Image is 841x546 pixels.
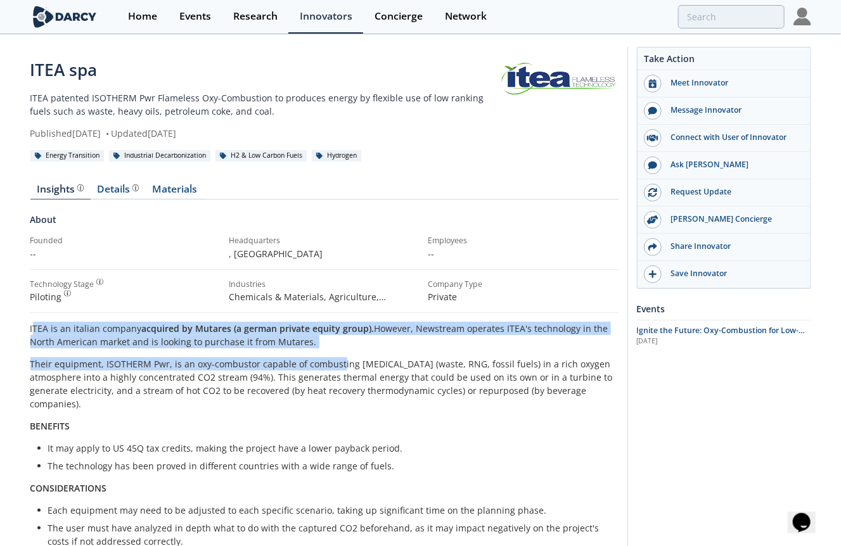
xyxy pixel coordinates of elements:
[142,322,375,334] strong: acquired by Mutares (a german private equity group).
[77,184,84,191] img: information.svg
[637,336,811,346] div: [DATE]
[662,186,804,198] div: Request Update
[146,184,204,200] a: Materials
[132,184,139,191] img: information.svg
[30,482,107,494] strong: CONSIDERATIONS
[91,184,146,200] a: Details
[229,279,420,290] div: Industries
[179,11,211,22] div: Events
[30,6,100,28] img: logo-wide.svg
[662,77,804,89] div: Meet Innovator
[312,150,362,162] div: Hydrogen
[300,11,352,22] div: Innovators
[30,184,91,200] a: Insights
[229,247,420,260] p: , [GEOGRAPHIC_DATA]
[637,325,811,346] a: Ignite the Future: Oxy-Combustion for Low-Carbon Power [DATE]
[662,213,804,225] div: [PERSON_NAME] Concierge
[445,11,487,22] div: Network
[30,235,221,246] div: Founded
[662,105,804,116] div: Message Innovator
[48,441,610,455] li: It may apply to US 45Q tax credits, making the project have a lower payback period.
[375,11,423,22] div: Concierge
[638,261,811,288] button: Save Innovator
[428,291,458,303] span: Private
[30,357,619,410] p: Their equipment, ISOTHERM Pwr, is an oxy-combustor capable of combusting [MEDICAL_DATA] (waste, R...
[96,279,103,286] img: information.svg
[30,322,619,348] p: ITEA is an italian company However, Newstream operates ITEA's technology in the North American ma...
[37,184,84,194] div: Insights
[662,268,804,279] div: Save Innovator
[678,5,785,29] input: Advanced Search
[128,11,157,22] div: Home
[30,150,105,162] div: Energy Transition
[30,127,500,140] div: Published [DATE] Updated [DATE]
[30,58,500,82] div: ITEA spa
[30,247,221,260] p: --
[30,290,221,303] div: Piloting
[229,235,420,246] div: Headquarters
[229,291,411,343] span: Chemicals & Materials, Agriculture, Manufacturing, Upstream - Oil & Gas, Downstream - Oil & Gas, ...
[638,52,811,70] div: Take Action
[637,325,806,347] span: Ignite the Future: Oxy-Combustion for Low-Carbon Power
[215,150,307,162] div: H2 & Low Carbon Fuels
[30,279,94,290] div: Technology Stage
[428,279,619,290] div: Company Type
[97,184,139,194] div: Details
[662,159,804,170] div: Ask [PERSON_NAME]
[233,11,278,22] div: Research
[30,213,619,235] div: About
[428,247,619,260] p: --
[48,459,610,473] li: The technology has been proved in different countries with a wide range of fuels.
[104,127,112,139] span: •
[30,91,500,118] p: ITEA patented ISOTHERM Pwr Flameless Oxy-Combustion to produces energy by flexible use of low ran...
[109,150,211,162] div: Industrial Decarbonization
[788,495,828,533] iframe: chat widget
[793,8,811,25] img: Profile
[30,420,70,432] strong: BENEFITS
[428,235,619,246] div: Employees
[662,241,804,252] div: Share Innovator
[662,132,804,143] div: Connect with User of Innovator
[637,298,811,320] div: Events
[48,504,610,517] li: Each equipment may need to be adjusted to each specific scenario, taking up significant time on t...
[64,290,71,297] img: information.svg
